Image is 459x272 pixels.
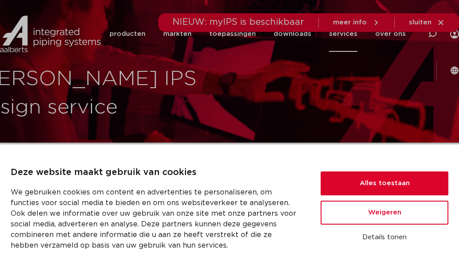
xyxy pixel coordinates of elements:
[173,18,304,27] span: NIEUW: myIPS is beschikbaar
[375,16,406,52] a: over ons
[321,171,448,195] button: Alles toestaan
[209,16,256,52] a: toepassingen
[409,19,445,27] a: sluiten
[274,16,311,52] a: downloads
[333,19,380,27] a: meer info
[321,230,448,245] button: Details tonen
[110,16,145,52] a: producten
[329,16,357,52] a: services
[450,16,459,52] div: my IPS
[163,16,192,52] a: markten
[321,201,448,225] button: Weigeren
[409,19,432,26] span: sluiten
[11,187,299,251] p: We gebruiken cookies om content en advertenties te personaliseren, om functies voor social media ...
[333,19,367,26] span: meer info
[110,16,406,52] nav: Menu
[11,166,299,180] p: Deze website maakt gebruik van cookies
